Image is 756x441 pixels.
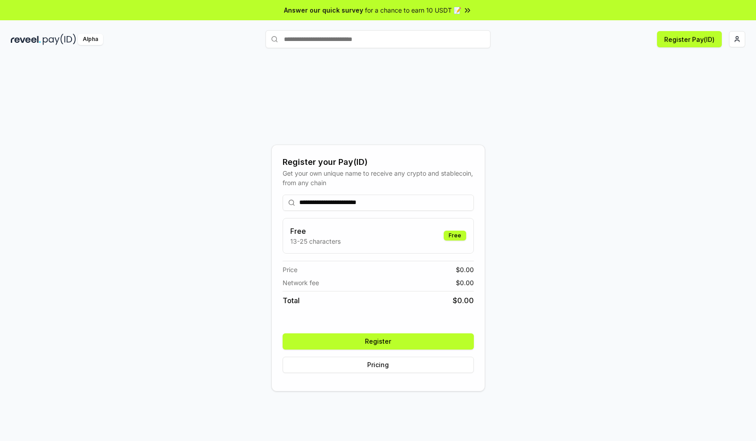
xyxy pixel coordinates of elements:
span: Answer our quick survey [284,5,363,15]
span: Price [283,265,297,274]
span: $ 0.00 [456,278,474,287]
span: $ 0.00 [456,265,474,274]
span: $ 0.00 [453,295,474,306]
span: for a chance to earn 10 USDT 📝 [365,5,461,15]
img: reveel_dark [11,34,41,45]
button: Register Pay(ID) [657,31,722,47]
div: Register your Pay(ID) [283,156,474,168]
span: Network fee [283,278,319,287]
button: Register [283,333,474,350]
div: Get your own unique name to receive any crypto and stablecoin, from any chain [283,168,474,187]
div: Free [444,231,466,241]
div: Alpha [78,34,103,45]
img: pay_id [43,34,76,45]
p: 13-25 characters [290,236,341,246]
h3: Free [290,226,341,236]
span: Total [283,295,300,306]
button: Pricing [283,357,474,373]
